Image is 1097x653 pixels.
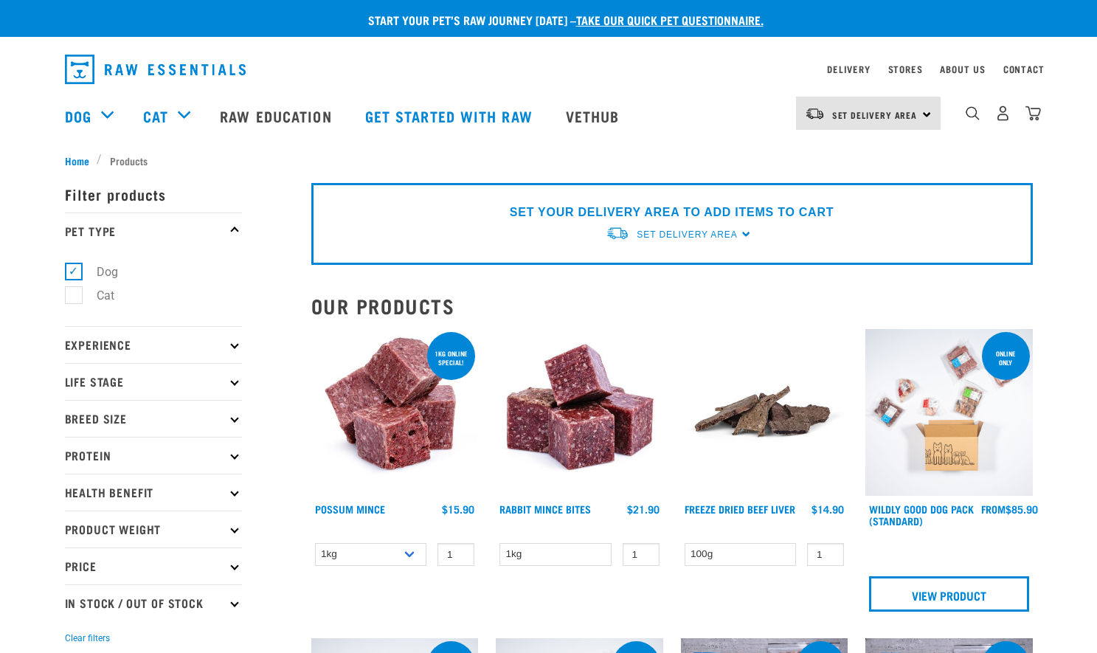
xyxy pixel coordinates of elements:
a: Delivery [827,66,870,72]
img: Raw Essentials Logo [65,55,246,84]
img: Stack Of Freeze Dried Beef Liver For Pets [681,329,848,497]
p: Filter products [65,176,242,213]
img: van-moving.png [805,107,825,120]
nav: dropdown navigation [53,49,1045,90]
p: Life Stage [65,363,242,400]
a: take our quick pet questionnaire. [576,16,764,23]
p: Pet Type [65,213,242,249]
span: Set Delivery Area [832,112,918,117]
span: FROM [981,506,1006,511]
img: Whole Minced Rabbit Cubes 01 [496,329,663,497]
div: Online Only [982,342,1030,373]
p: In Stock / Out Of Stock [65,584,242,621]
div: $14.90 [811,503,844,515]
p: SET YOUR DELIVERY AREA TO ADD ITEMS TO CART [510,204,834,221]
a: Raw Education [205,86,350,145]
img: 1102 Possum Mince 01 [311,329,479,497]
a: Wildly Good Dog Pack (Standard) [869,506,974,523]
h2: Our Products [311,294,1033,317]
a: Vethub [551,86,638,145]
img: Dog 0 2sec [865,329,1033,497]
a: Rabbit Mince Bites [499,506,591,511]
div: 1kg online special! [427,342,475,373]
div: $15.90 [442,503,474,515]
p: Health Benefit [65,474,242,511]
p: Breed Size [65,400,242,437]
button: Clear filters [65,632,110,645]
img: user.png [995,106,1011,121]
a: About Us [940,66,985,72]
p: Experience [65,326,242,363]
img: van-moving.png [606,226,629,241]
a: Dog [65,105,91,127]
a: Freeze Dried Beef Liver [685,506,795,511]
label: Cat [73,286,120,305]
nav: breadcrumbs [65,153,1033,168]
a: Get started with Raw [350,86,551,145]
p: Price [65,547,242,584]
span: Set Delivery Area [637,229,737,240]
p: Product Weight [65,511,242,547]
a: Home [65,153,97,168]
input: 1 [623,543,660,566]
a: Contact [1003,66,1045,72]
a: View Product [869,576,1029,612]
p: Protein [65,437,242,474]
div: $21.90 [627,503,660,515]
span: Home [65,153,89,168]
a: Stores [888,66,923,72]
input: 1 [807,543,844,566]
img: home-icon@2x.png [1025,106,1041,121]
div: $85.90 [981,503,1038,515]
img: home-icon-1@2x.png [966,106,980,120]
a: Possum Mince [315,506,385,511]
a: Cat [143,105,168,127]
label: Dog [73,263,124,281]
input: 1 [437,543,474,566]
